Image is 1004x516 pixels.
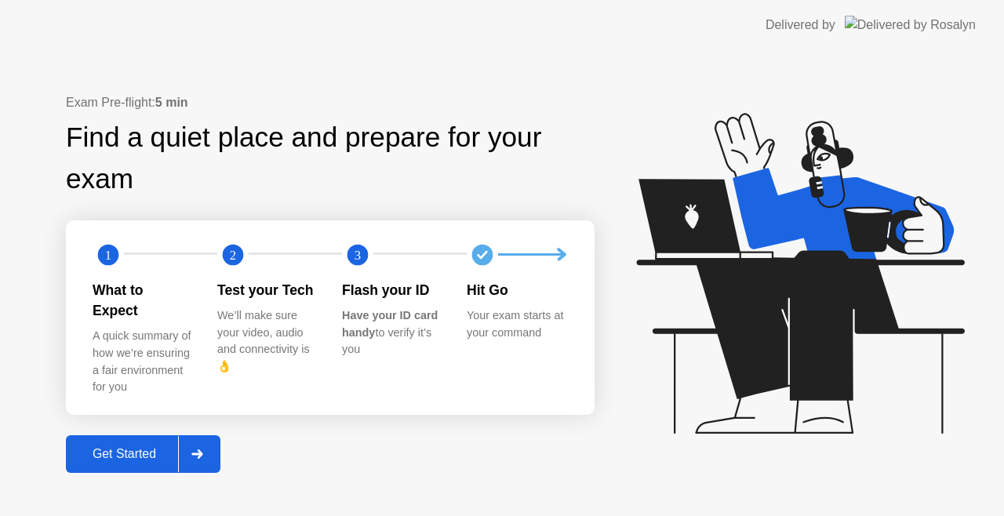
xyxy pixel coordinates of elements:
div: A quick summary of how we’re ensuring a fair environment for you [93,328,192,395]
div: What to Expect [93,280,192,322]
div: to verify it’s you [342,307,442,358]
img: Delivered by Rosalyn [845,16,976,34]
div: Flash your ID [342,280,442,300]
div: Your exam starts at your command [467,307,566,341]
div: Hit Go [467,280,566,300]
b: 5 min [155,96,188,109]
div: We’ll make sure your video, audio and connectivity is 👌 [217,307,317,375]
text: 1 [105,247,111,262]
button: Get Started [66,435,220,473]
div: Get Started [71,447,178,461]
div: Exam Pre-flight: [66,93,595,112]
b: Have your ID card handy [342,309,438,339]
div: Delivered by [766,16,835,35]
div: Test your Tech [217,280,317,300]
div: Find a quiet place and prepare for your exam [66,117,595,200]
text: 3 [355,247,361,262]
text: 2 [230,247,236,262]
